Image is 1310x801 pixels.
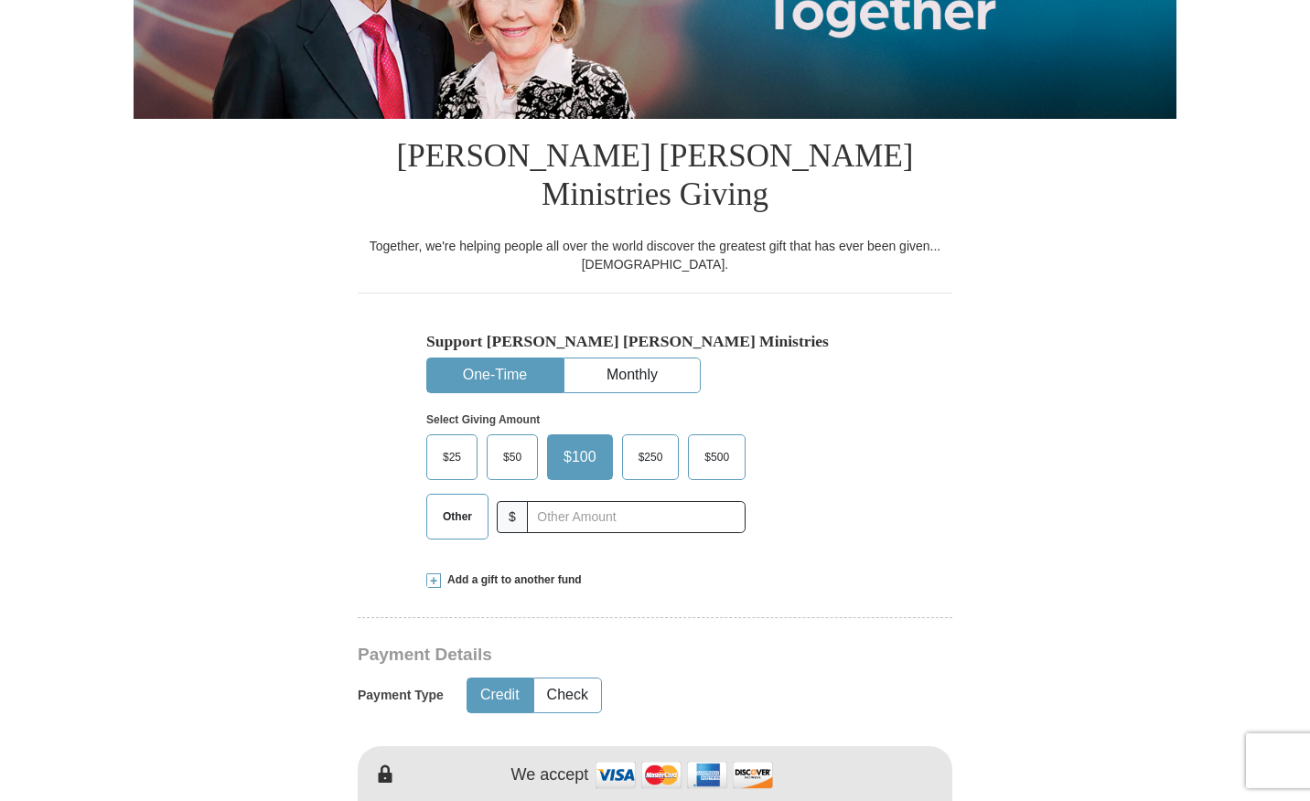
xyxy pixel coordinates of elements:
strong: Select Giving Amount [426,413,540,426]
h3: Payment Details [358,645,824,666]
button: Credit [467,678,532,712]
img: credit cards accepted [593,755,776,795]
button: One-Time [427,358,563,392]
span: Other [434,503,481,530]
h1: [PERSON_NAME] [PERSON_NAME] Ministries Giving [358,119,952,237]
h5: Support [PERSON_NAME] [PERSON_NAME] Ministries [426,332,884,351]
input: Other Amount [527,501,746,533]
button: Check [534,678,601,712]
button: Monthly [564,358,700,392]
span: $25 [434,443,470,471]
span: Add a gift to another fund [441,572,582,588]
span: $500 [695,443,738,471]
span: $250 [629,443,672,471]
span: $ [497,501,528,533]
div: Together, we're helping people all over the world discover the greatest gift that has ever been g... [358,237,952,273]
span: $100 [554,443,606,471]
h4: We accept [511,765,589,785]
h5: Payment Type [358,688,444,703]
span: $50 [494,443,531,471]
